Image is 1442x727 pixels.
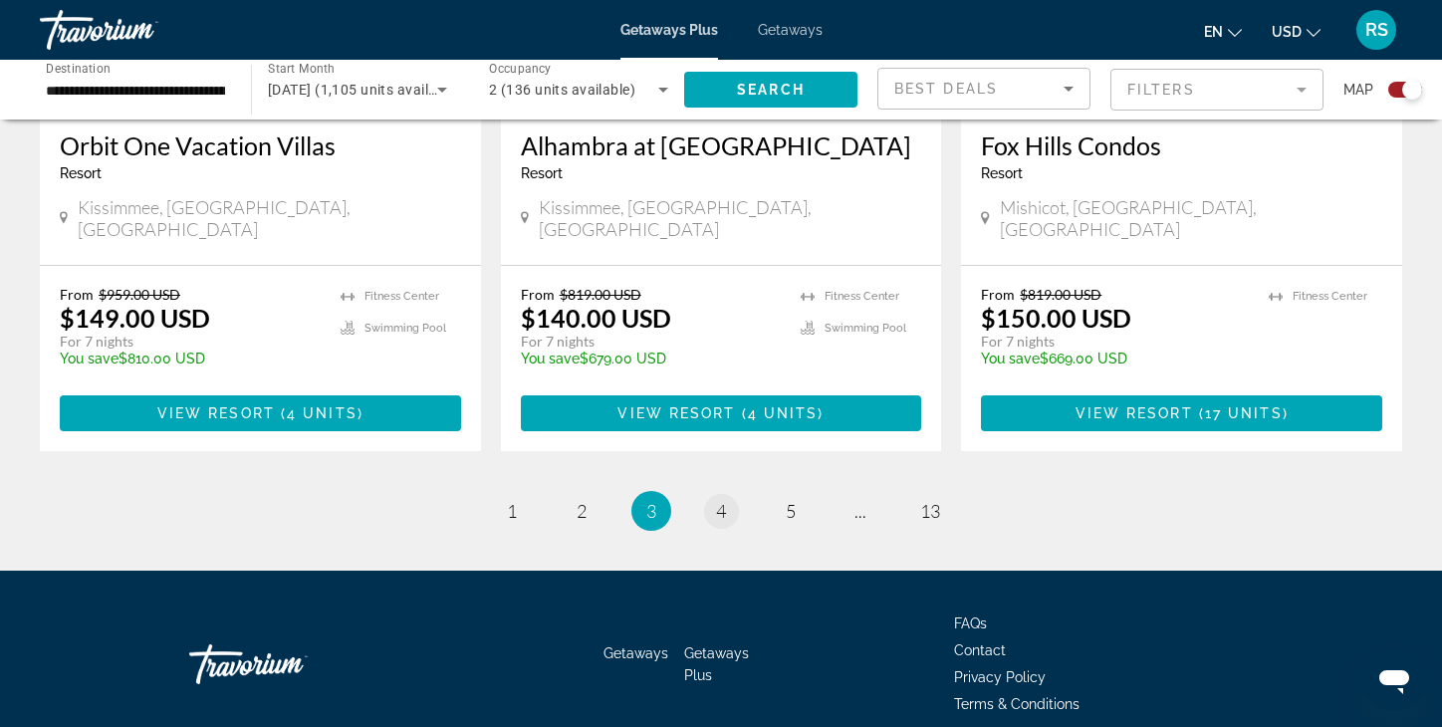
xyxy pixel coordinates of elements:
[287,405,358,421] span: 4 units
[954,669,1046,685] a: Privacy Policy
[894,81,998,97] span: Best Deals
[40,491,1402,531] nav: Pagination
[60,165,102,181] span: Resort
[1272,17,1321,46] button: Change currency
[364,322,446,335] span: Swimming Pool
[521,395,922,431] button: View Resort(4 units)
[603,645,668,661] a: Getaways
[716,500,726,522] span: 4
[60,395,461,431] button: View Resort(4 units)
[981,286,1015,303] span: From
[521,351,580,366] span: You save
[617,405,735,421] span: View Resort
[78,196,460,240] span: Kissimmee, [GEOGRAPHIC_DATA], [GEOGRAPHIC_DATA]
[275,405,363,421] span: ( )
[825,322,906,335] span: Swimming Pool
[189,634,388,694] a: Travorium
[1193,405,1289,421] span: ( )
[268,82,461,98] span: [DATE] (1,105 units available)
[521,165,563,181] span: Resort
[521,130,922,160] a: Alhambra at [GEOGRAPHIC_DATA]
[981,351,1040,366] span: You save
[1205,405,1283,421] span: 17 units
[1000,196,1382,240] span: Mishicot, [GEOGRAPHIC_DATA], [GEOGRAPHIC_DATA]
[60,130,461,160] a: Orbit One Vacation Villas
[684,645,749,683] a: Getaways Plus
[99,286,180,303] span: $959.00 USD
[521,303,671,333] p: $140.00 USD
[894,77,1074,101] mat-select: Sort by
[1204,17,1242,46] button: Change language
[646,500,656,522] span: 3
[268,62,335,76] span: Start Month
[1365,20,1388,40] span: RS
[684,72,857,108] button: Search
[1293,290,1367,303] span: Fitness Center
[981,303,1131,333] p: $150.00 USD
[560,286,641,303] span: $819.00 USD
[1020,286,1101,303] span: $819.00 USD
[1362,647,1426,711] iframe: Button to launch messaging window
[1343,76,1373,104] span: Map
[364,290,439,303] span: Fitness Center
[521,351,782,366] p: $679.00 USD
[786,500,796,522] span: 5
[981,395,1382,431] button: View Resort(17 units)
[489,62,552,76] span: Occupancy
[954,615,987,631] a: FAQs
[736,405,825,421] span: ( )
[981,351,1249,366] p: $669.00 USD
[1272,24,1302,40] span: USD
[954,696,1080,712] a: Terms & Conditions
[60,303,210,333] p: $149.00 USD
[507,500,517,522] span: 1
[981,130,1382,160] a: Fox Hills Condos
[60,286,94,303] span: From
[737,82,805,98] span: Search
[521,333,782,351] p: For 7 nights
[1076,405,1193,421] span: View Resort
[748,405,819,421] span: 4 units
[60,351,119,366] span: You save
[954,642,1006,658] a: Contact
[981,333,1249,351] p: For 7 nights
[60,351,321,366] p: $810.00 USD
[920,500,940,522] span: 13
[981,165,1023,181] span: Resort
[1204,24,1223,40] span: en
[1110,68,1323,112] button: Filter
[157,405,275,421] span: View Resort
[620,22,718,38] a: Getaways Plus
[539,196,921,240] span: Kissimmee, [GEOGRAPHIC_DATA], [GEOGRAPHIC_DATA]
[521,286,555,303] span: From
[854,500,866,522] span: ...
[1350,9,1402,51] button: User Menu
[40,4,239,56] a: Travorium
[825,290,899,303] span: Fitness Center
[60,333,321,351] p: For 7 nights
[577,500,587,522] span: 2
[758,22,823,38] a: Getaways
[489,82,635,98] span: 2 (136 units available)
[46,61,111,75] span: Destination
